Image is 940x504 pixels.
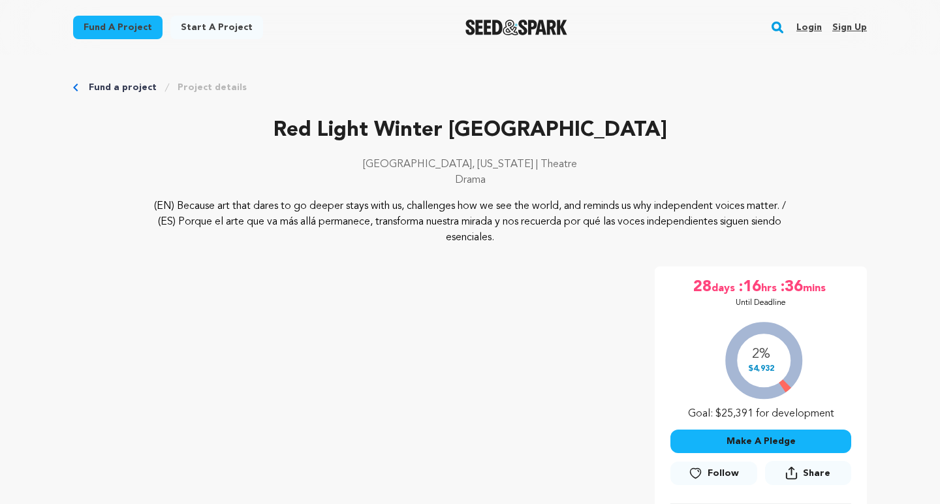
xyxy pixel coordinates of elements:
a: Follow [670,462,757,485]
button: Make A Pledge [670,430,851,453]
a: Login [796,17,822,38]
span: 28 [693,277,712,298]
a: Sign up [832,17,867,38]
div: Breadcrumb [73,81,867,94]
span: Follow [708,467,739,480]
button: Share [765,461,851,485]
a: Fund a project [89,81,157,94]
span: days [712,277,738,298]
img: Seed&Spark Logo Dark Mode [465,20,568,35]
p: Until Deadline [736,298,786,308]
a: Start a project [170,16,263,39]
span: :36 [779,277,803,298]
span: hrs [761,277,779,298]
p: Drama [73,172,867,188]
span: Share [765,461,851,490]
a: Fund a project [73,16,163,39]
p: [GEOGRAPHIC_DATA], [US_STATE] | Theatre [73,157,867,172]
span: :16 [738,277,761,298]
p: (EN) Because art that dares to go deeper stays with us, challenges how we see the world, and remi... [153,198,788,245]
a: Project details [178,81,247,94]
a: Seed&Spark Homepage [465,20,568,35]
p: Red Light Winter [GEOGRAPHIC_DATA] [73,115,867,146]
span: mins [803,277,828,298]
span: Share [803,467,830,480]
